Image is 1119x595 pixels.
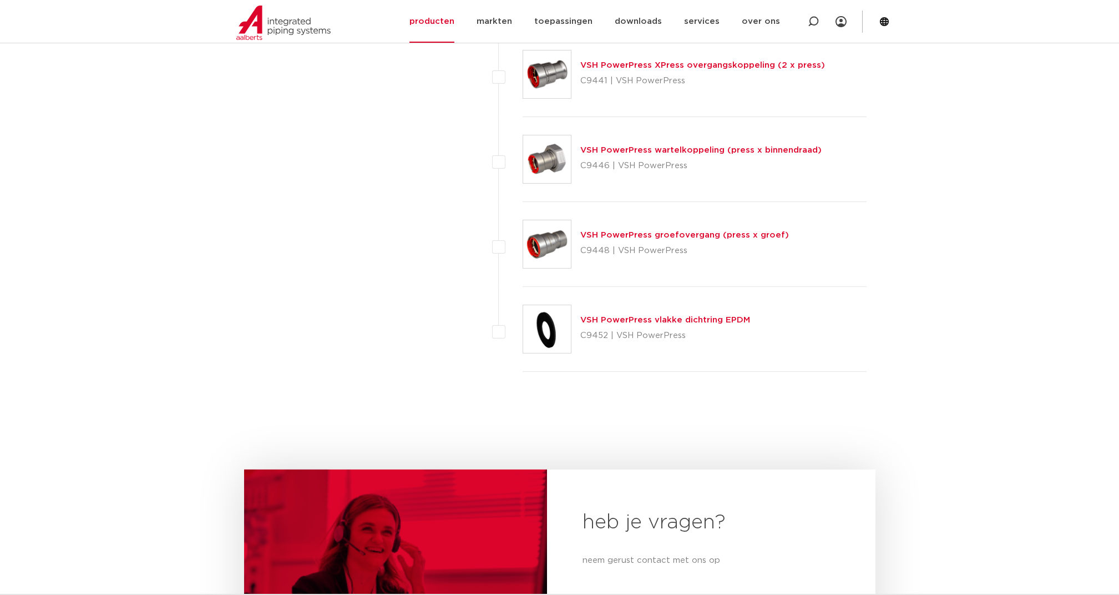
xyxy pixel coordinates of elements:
p: C9446 | VSH PowerPress [580,157,822,175]
h2: heb je vragen? [583,510,840,536]
a: VSH PowerPress wartelkoppeling (press x binnendraad) [580,146,822,154]
a: VSH PowerPress groefovergang (press x groef) [580,231,789,239]
img: Thumbnail for VSH PowerPress vlakke dichtring EPDM [523,305,571,353]
p: C9448 | VSH PowerPress [580,242,789,260]
a: VSH PowerPress XPress overgangskoppeling (2 x press) [580,61,825,69]
img: Thumbnail for VSH PowerPress groefovergang (press x groef) [523,220,571,268]
img: Thumbnail for VSH PowerPress wartelkoppeling (press x binnendraad) [523,135,571,183]
p: neem gerust contact met ons op [583,554,840,567]
a: VSH PowerPress vlakke dichtring EPDM [580,316,750,324]
p: C9452 | VSH PowerPress [580,327,750,345]
img: Thumbnail for VSH PowerPress XPress overgangskoppeling (2 x press) [523,51,571,98]
p: C9441 | VSH PowerPress [580,72,825,90]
